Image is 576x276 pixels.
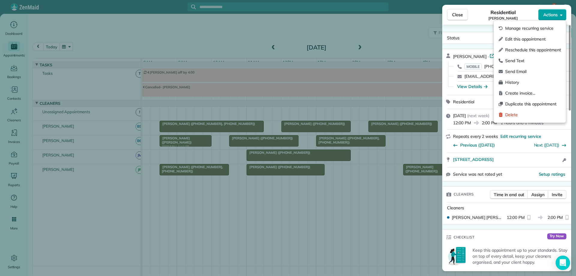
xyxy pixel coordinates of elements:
a: Next ([DATE]) [534,142,559,148]
button: Close [447,9,468,20]
span: Repeats every 2 weeks [453,134,498,139]
span: Status [447,35,460,41]
span: Residential [453,99,474,105]
span: Send Email [505,68,561,74]
a: Open profile [490,53,521,59]
span: · [487,54,490,59]
span: Previous ([DATE]) [460,142,495,148]
span: Time in and out [494,192,524,198]
span: 12:00 PM [507,214,525,220]
span: Cleaners [454,191,474,197]
span: MOBILE [464,63,482,70]
span: 2:00 PM [547,214,563,220]
span: [STREET_ADDRESS] [453,156,494,162]
span: [PERSON_NAME] [PERSON_NAME] [452,214,504,220]
div: Open Intercom Messenger [556,256,570,270]
span: Edit recurring service [500,133,541,139]
span: History [505,79,561,85]
span: Edit this appointment [505,36,561,42]
button: View Details [457,83,487,89]
span: Actions [543,12,558,18]
span: Delete [505,112,561,118]
span: Send Text [505,58,561,64]
p: 2 hours and 0 minutes [501,120,543,126]
span: Reschedule this appointment [505,47,561,53]
span: [PHONE_NUMBER] [484,64,521,69]
span: Cleaners [447,205,464,211]
span: 12:00 PM [453,120,471,126]
span: Residential [490,9,516,16]
p: Keep this appointment up to your standards. Stay on top of every detail, keep your cleaners organ... [472,247,568,265]
span: Close [452,12,463,18]
span: Try Now [547,233,566,239]
span: [PERSON_NAME] [453,54,487,59]
span: [DATE] [453,113,466,118]
a: MOBILE[PHONE_NUMBER] [464,63,521,69]
a: [STREET_ADDRESS] [453,156,561,162]
span: Service was not rated yet [453,171,502,177]
button: Setup ratings [539,171,565,177]
span: Checklist [454,234,475,240]
span: 2:00 PM [482,120,497,126]
button: Time in and out [490,190,528,199]
span: Duplicate this appointment [505,101,561,107]
span: Assign [531,192,544,198]
span: Create invoice… [505,90,561,96]
span: ( next week ) [467,113,490,118]
button: Invite [548,190,566,199]
a: [EMAIL_ADDRESS][DOMAIN_NAME] [464,74,535,79]
span: [PERSON_NAME] [488,16,518,21]
button: Assign [527,190,548,199]
span: Manage recurring service [505,25,561,31]
button: Previous ([DATE]) [453,142,495,148]
span: Invite [552,192,562,198]
button: Open access information [561,156,568,164]
button: Next ([DATE]) [534,142,567,148]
